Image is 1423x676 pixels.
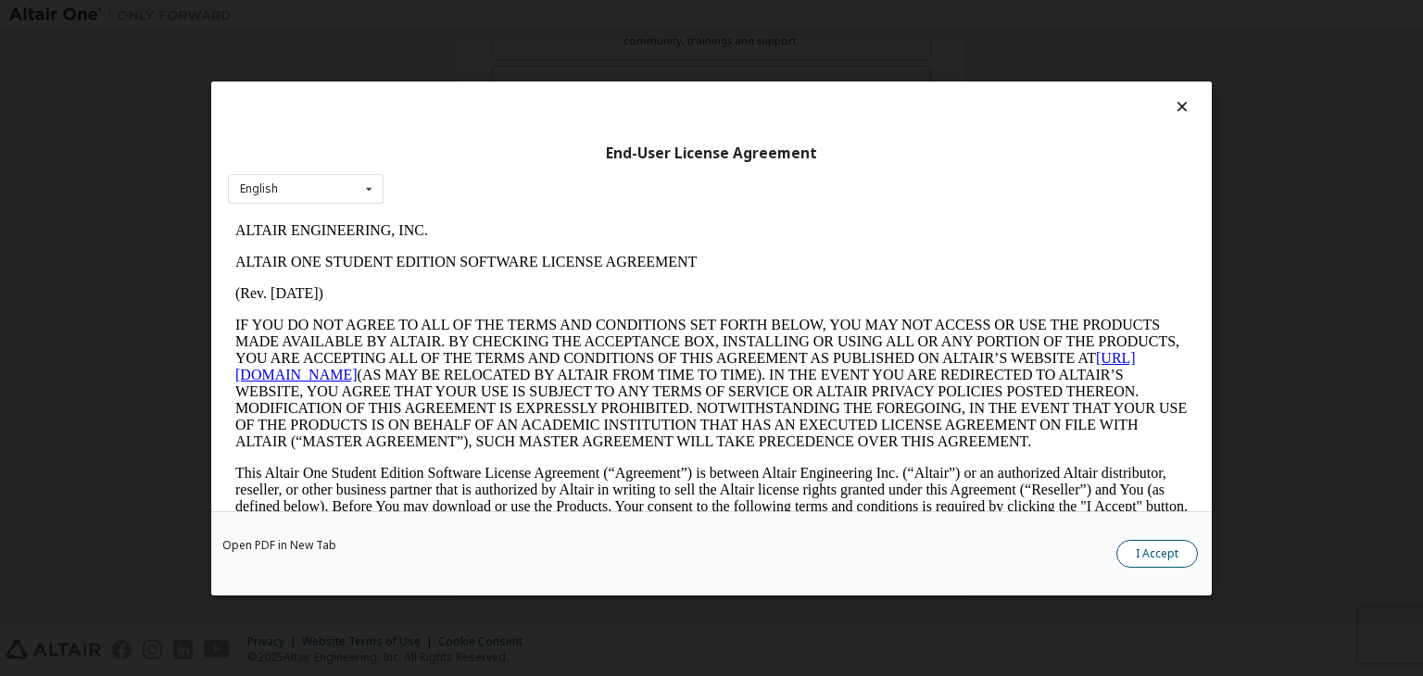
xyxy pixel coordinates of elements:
a: [URL][DOMAIN_NAME] [7,135,908,168]
p: ALTAIR ONE STUDENT EDITION SOFTWARE LICENSE AGREEMENT [7,39,960,56]
p: ALTAIR ENGINEERING, INC. [7,7,960,24]
a: Open PDF in New Tab [222,540,336,551]
p: (Rev. [DATE]) [7,70,960,87]
div: English [240,183,278,194]
p: IF YOU DO NOT AGREE TO ALL OF THE TERMS AND CONDITIONS SET FORTH BELOW, YOU MAY NOT ACCESS OR USE... [7,102,960,235]
p: This Altair One Student Edition Software License Agreement (“Agreement”) is between Altair Engine... [7,250,960,317]
div: End-User License Agreement [228,144,1195,162]
button: I Accept [1116,540,1198,568]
